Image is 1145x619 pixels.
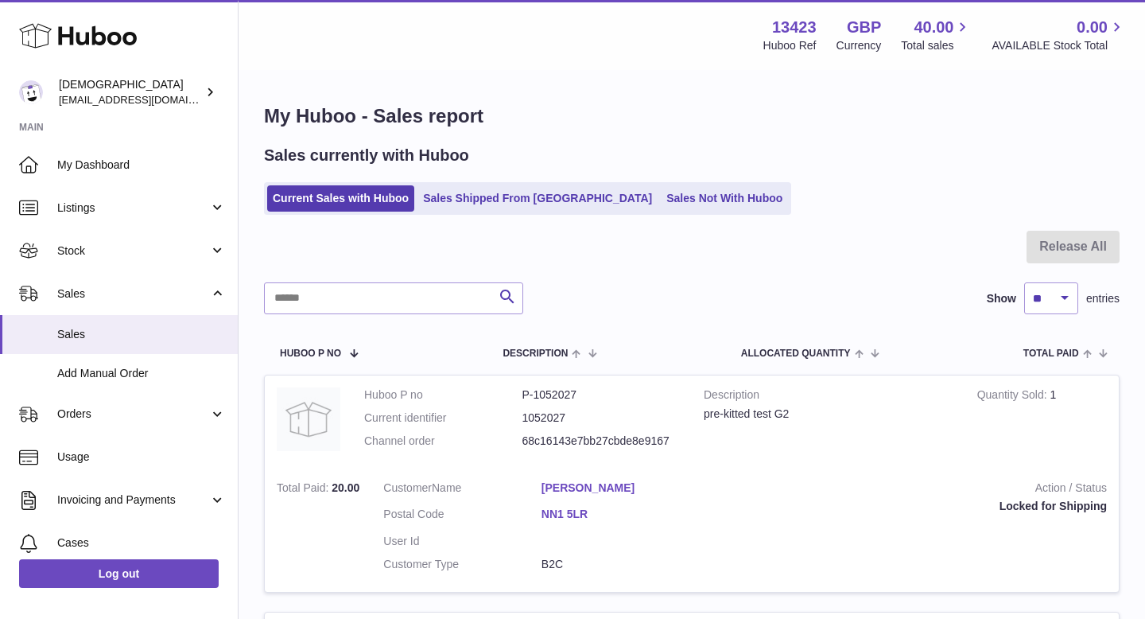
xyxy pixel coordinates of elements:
dt: Postal Code [383,507,541,526]
a: Sales Shipped From [GEOGRAPHIC_DATA] [417,185,658,212]
td: 1 [965,376,1119,469]
dd: 1052027 [522,411,681,426]
span: AVAILABLE Stock Total [992,38,1126,53]
a: 40.00 Total sales [901,17,972,53]
span: Cases [57,535,226,551]
span: ALLOCATED Quantity [741,348,851,359]
strong: Description [704,387,953,407]
span: Listings [57,200,209,216]
div: pre-kitted test G2 [704,407,953,422]
img: olgazyuz@outlook.com [19,80,43,104]
strong: GBP [847,17,881,38]
dt: Name [383,481,541,500]
label: Show [987,291,1016,306]
span: Sales [57,286,209,302]
strong: 13423 [772,17,817,38]
a: Current Sales with Huboo [267,185,414,212]
dd: B2C [541,557,700,572]
span: My Dashboard [57,158,226,173]
div: [DEMOGRAPHIC_DATA] [59,77,202,107]
strong: Total Paid [277,481,332,498]
span: entries [1086,291,1120,306]
img: no-photo.jpg [277,387,340,451]
dt: User Id [383,534,541,549]
span: Orders [57,407,209,422]
a: 0.00 AVAILABLE Stock Total [992,17,1126,53]
span: Usage [57,450,226,465]
dt: Huboo P no [364,387,522,403]
span: 40.00 [914,17,953,38]
dt: Channel order [364,434,522,449]
span: Add Manual Order [57,366,226,381]
span: Stock [57,243,209,259]
span: Huboo P no [280,348,341,359]
dd: 68c16143e7bb27cbde8e9167 [522,434,681,449]
span: [EMAIL_ADDRESS][DOMAIN_NAME] [59,93,234,106]
span: 0.00 [1077,17,1108,38]
span: Customer [383,481,432,494]
a: Log out [19,559,219,588]
strong: Quantity Sold [977,388,1050,405]
a: [PERSON_NAME] [541,481,700,496]
h1: My Huboo - Sales report [264,103,1120,129]
a: Sales Not With Huboo [661,185,788,212]
dd: P-1052027 [522,387,681,403]
span: Description [503,348,568,359]
span: Total paid [1023,348,1079,359]
span: 20.00 [332,481,359,494]
dt: Current identifier [364,411,522,426]
div: Huboo Ref [763,38,817,53]
span: Total sales [901,38,972,53]
dt: Customer Type [383,557,541,572]
div: Currency [836,38,882,53]
strong: Action / Status [723,481,1107,500]
a: NN1 5LR [541,507,700,522]
h2: Sales currently with Huboo [264,145,469,166]
span: Invoicing and Payments [57,492,209,508]
div: Locked for Shipping [723,499,1107,514]
span: Sales [57,327,226,342]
